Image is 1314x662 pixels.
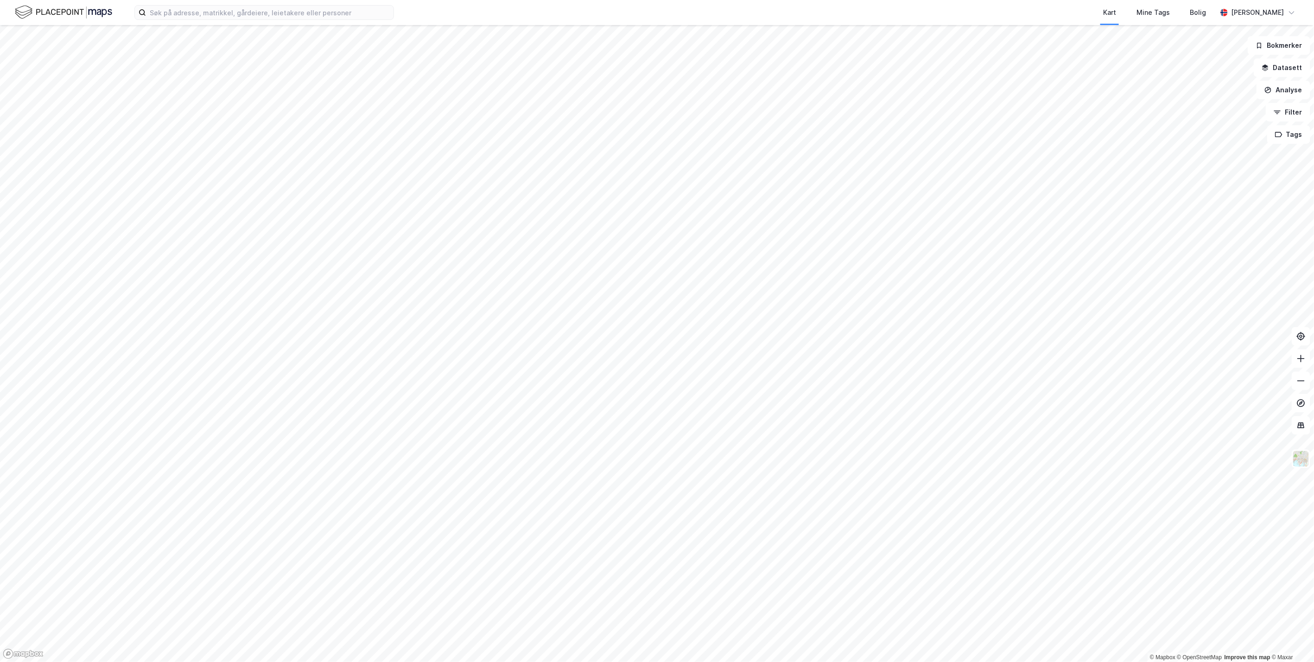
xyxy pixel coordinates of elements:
a: Improve this map [1225,654,1270,661]
button: Datasett [1254,58,1310,77]
img: Z [1292,450,1310,468]
a: Mapbox homepage [3,649,44,659]
input: Søk på adresse, matrikkel, gårdeiere, leietakere eller personer [146,6,394,19]
button: Analyse [1257,81,1310,99]
div: Kontrollprogram for chat [1268,617,1314,662]
iframe: Chat Widget [1268,617,1314,662]
img: logo.f888ab2527a4732fd821a326f86c7f29.svg [15,4,112,20]
button: Filter [1266,103,1310,122]
div: Bolig [1190,7,1206,18]
div: Kart [1103,7,1116,18]
div: Mine Tags [1136,7,1170,18]
a: Mapbox [1150,654,1175,661]
button: Tags [1267,125,1310,144]
a: OpenStreetMap [1177,654,1222,661]
div: [PERSON_NAME] [1231,7,1284,18]
button: Bokmerker [1248,36,1310,55]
